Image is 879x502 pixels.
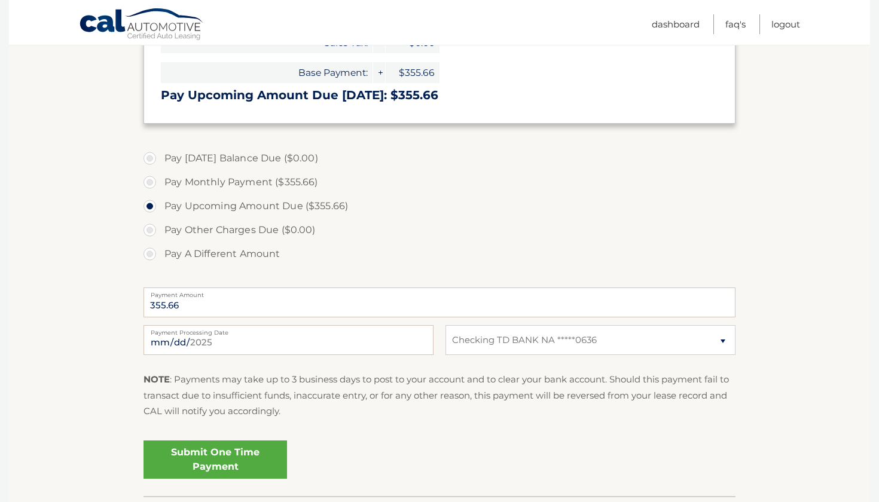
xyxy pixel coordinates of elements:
input: Payment Amount [144,287,735,317]
strong: NOTE [144,374,170,385]
a: FAQ's [725,14,746,34]
label: Pay Upcoming Amount Due ($355.66) [144,194,735,218]
input: Payment Date [144,325,434,355]
span: Base Payment: [161,62,373,83]
label: Pay [DATE] Balance Due ($0.00) [144,146,735,170]
a: Dashboard [652,14,700,34]
label: Payment Amount [144,287,735,297]
a: Cal Automotive [79,8,205,42]
a: Submit One Time Payment [144,440,287,479]
label: Pay Other Charges Due ($0.00) [144,218,735,242]
p: : Payments may take up to 3 business days to post to your account and to clear your bank account.... [144,372,735,419]
h3: Pay Upcoming Amount Due [DATE]: $355.66 [161,88,718,103]
label: Pay Monthly Payment ($355.66) [144,170,735,194]
span: + [373,62,385,83]
label: Payment Processing Date [144,325,434,335]
a: Logout [771,14,800,34]
label: Pay A Different Amount [144,242,735,266]
span: $355.66 [386,62,439,83]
